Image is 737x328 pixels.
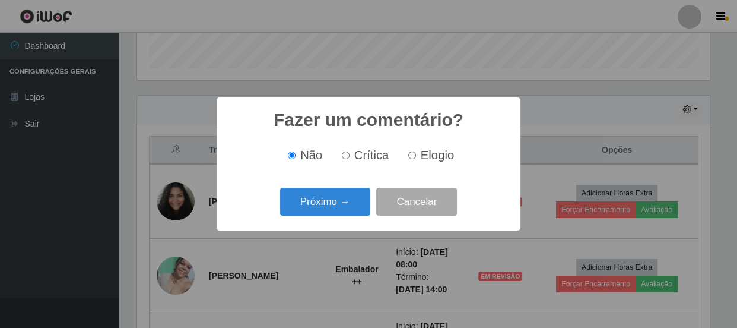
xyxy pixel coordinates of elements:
[300,149,322,162] span: Não
[354,149,389,162] span: Crítica
[288,152,296,159] input: Não
[376,188,457,216] button: Cancelar
[280,188,370,216] button: Próximo →
[421,149,454,162] span: Elogio
[342,152,350,159] input: Crítica
[408,152,416,159] input: Elogio
[274,109,463,131] h2: Fazer um comentário?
